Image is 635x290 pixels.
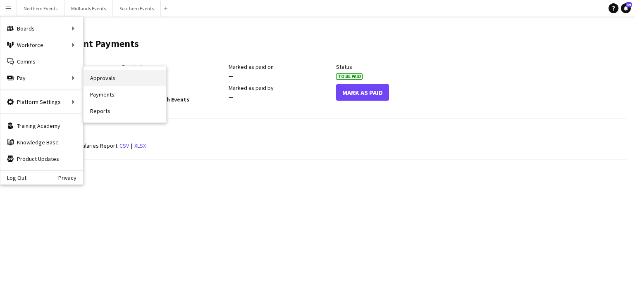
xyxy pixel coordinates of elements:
[122,72,224,80] div: [DATE] 11:07
[0,94,83,110] div: Platform Settings
[122,84,224,92] div: Created by
[0,151,83,167] a: Product Updates
[119,142,129,149] a: csv
[122,93,224,106] div: RunThrough Events
[621,3,631,13] a: 39
[14,127,627,134] h3: Reports
[229,84,332,92] div: Marked as paid by
[336,73,363,80] span: To Be Paid
[64,0,113,17] button: Midlands Events
[58,174,83,181] a: Privacy
[229,63,332,71] div: Marked as paid on
[0,70,83,86] div: Pay
[336,63,439,71] div: Status
[0,37,83,53] div: Workforce
[84,103,166,119] a: Reports
[122,63,224,71] div: Created on
[626,2,632,7] span: 39
[336,84,389,101] button: Mark As Paid
[84,86,166,103] a: Payments
[0,53,83,70] a: Comms
[0,174,26,181] a: Log Out
[113,0,161,17] button: Southern Events
[229,72,233,80] span: —
[0,20,83,37] div: Boards
[0,118,83,134] a: Training Academy
[14,141,627,151] div: |
[229,93,233,101] span: —
[84,70,166,86] a: Approvals
[0,134,83,151] a: Knowledge Base
[134,142,146,149] a: xlsx
[17,0,64,17] button: Northern Events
